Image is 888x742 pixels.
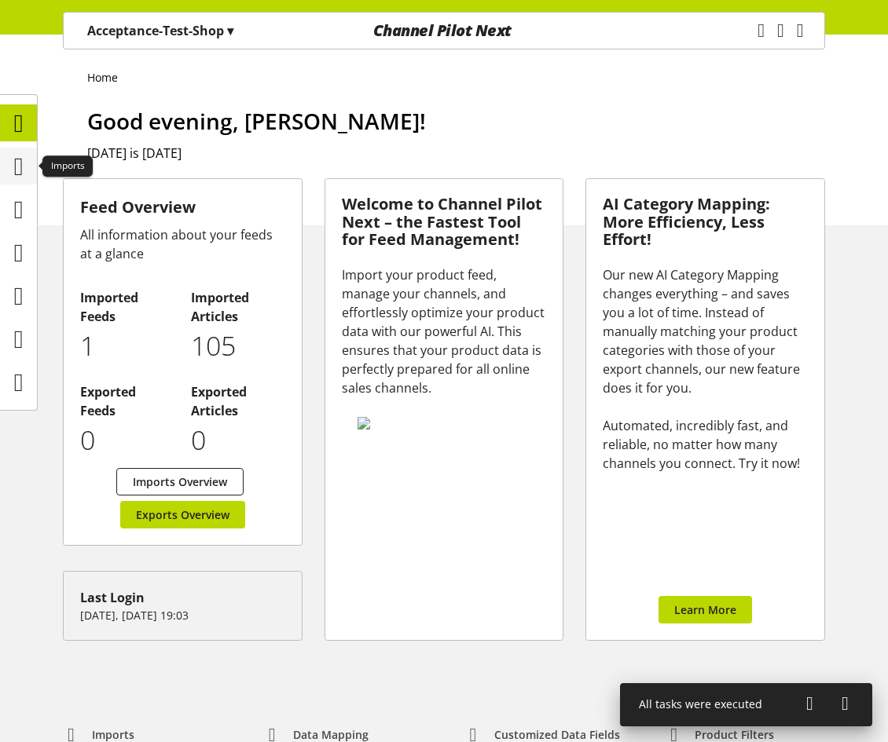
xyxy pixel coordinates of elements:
span: Imports Overview [133,473,227,490]
span: Learn More [674,601,736,618]
h2: Exported Feeds [80,382,174,420]
p: 0 [80,420,174,460]
img: 78e1b9dcff1e8392d83655fcfc870417.svg [358,417,527,429]
h3: Feed Overview [80,196,285,219]
div: Imports [42,155,93,177]
a: Imports Overview [116,468,244,495]
a: Learn More [659,596,752,623]
div: Last Login [80,588,285,607]
nav: main navigation [63,12,825,49]
div: Import your product feed, manage your channels, and effortlessly optimize your product data with ... [342,265,547,397]
div: Our new AI Category Mapping changes everything – and saves you a lot of time. Instead of manually... [603,265,808,473]
p: 1 [80,326,174,366]
p: 105 [191,326,285,366]
span: All tasks were executed [639,696,762,711]
h2: [DATE] is [DATE] [87,144,825,163]
div: All information about your feeds at a glance [80,225,285,263]
span: Good evening, [PERSON_NAME]! [87,106,426,136]
p: 0 [191,420,285,460]
h3: AI Category Mapping: More Efficiency, Less Effort! [603,196,808,249]
h2: Imported Articles [191,288,285,326]
p: Acceptance-Test-Shop [87,21,233,40]
h3: Welcome to Channel Pilot Next – the Fastest Tool for Feed Management! [342,196,547,249]
span: ▾ [227,22,233,39]
h2: Imported Feeds [80,288,174,326]
span: Exports Overview [136,506,229,523]
p: [DATE], [DATE] 19:03 [80,607,285,623]
h2: Exported Articles [191,382,285,420]
a: Exports Overview [120,501,245,528]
